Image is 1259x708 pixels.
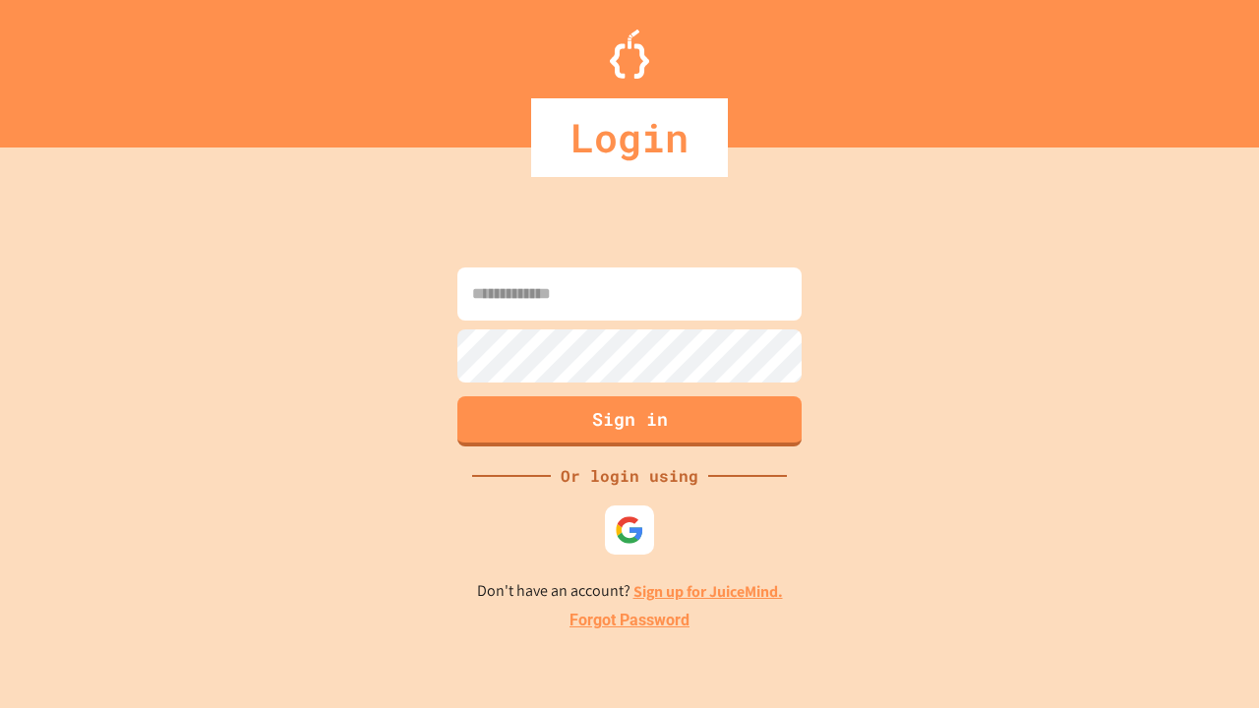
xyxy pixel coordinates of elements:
[633,581,783,602] a: Sign up for JuiceMind.
[610,29,649,79] img: Logo.svg
[477,579,783,604] p: Don't have an account?
[551,464,708,488] div: Or login using
[457,396,802,446] button: Sign in
[1096,544,1239,627] iframe: chat widget
[570,609,689,632] a: Forgot Password
[615,515,644,545] img: google-icon.svg
[531,98,728,177] div: Login
[1176,629,1239,688] iframe: chat widget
